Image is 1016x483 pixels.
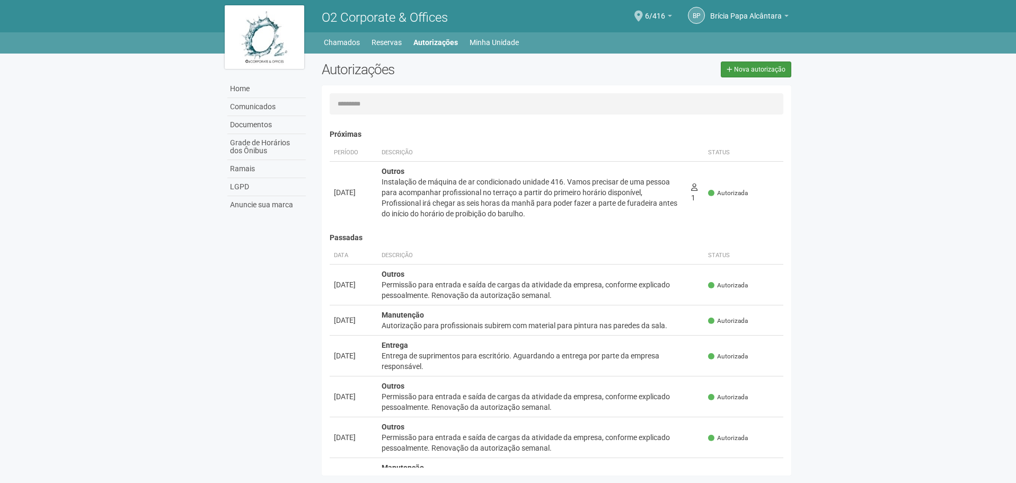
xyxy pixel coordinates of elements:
a: Anuncie sua marca [227,196,306,214]
th: Descrição [377,144,687,162]
th: Status [704,144,783,162]
div: Autorização para profissionais subirem com material para pintura nas paredes da sala. [382,320,700,331]
a: Ramais [227,160,306,178]
span: Autorizada [708,189,748,198]
div: [DATE] [334,468,373,478]
a: Reservas [372,35,402,50]
a: Brícia Papa Alcântara [710,13,789,22]
span: O2 Corporate & Offices [322,10,448,25]
a: Documentos [227,116,306,134]
div: Instalação de máquina de ar condicionado unidade 416. Vamos precisar de uma pessoa para acompanha... [382,177,683,219]
strong: Outros [382,423,404,431]
span: Autorizada [708,317,748,326]
div: [DATE] [334,187,373,198]
h4: Passadas [330,234,784,242]
div: [DATE] [334,279,373,290]
strong: Outros [382,270,404,278]
a: Home [227,80,306,98]
th: Descrição [377,247,704,265]
span: Nova autorização [734,66,785,73]
a: Autorizações [413,35,458,50]
strong: Manutenção [382,311,424,319]
div: [DATE] [334,391,373,402]
span: Brícia Papa Alcântara [710,2,782,20]
a: Comunicados [227,98,306,116]
a: Minha Unidade [470,35,519,50]
span: Autorizada [708,281,748,290]
div: Permissão para entrada e saída de cargas da atividade da empresa, conforme explicado pessoalmente... [382,279,700,301]
h4: Próximas [330,130,784,138]
strong: Outros [382,382,404,390]
strong: Manutenção [382,463,424,472]
th: Data [330,247,377,265]
div: [DATE] [334,350,373,361]
div: Permissão para entrada e saída de cargas da atividade da empresa, conforme explicado pessoalmente... [382,391,700,412]
strong: Entrega [382,341,408,349]
span: Autorizada [708,393,748,402]
a: Nova autorização [721,62,791,77]
a: BP [688,7,705,24]
div: Entrega de suprimentos para escritório. Aguardando a entrega por parte da empresa responsável. [382,350,700,372]
div: [DATE] [334,315,373,326]
h2: Autorizações [322,62,549,77]
div: [DATE] [334,432,373,443]
span: 1 [691,183,697,202]
span: 6/416 [645,2,665,20]
span: Autorizada [708,352,748,361]
div: Permissão para entrada e saída de cargas da atividade da empresa, conforme explicado pessoalmente... [382,432,700,453]
a: Grade de Horários dos Ônibus [227,134,306,160]
img: logo.jpg [225,5,304,69]
span: Autorizada [708,434,748,443]
th: Período [330,144,377,162]
a: Chamados [324,35,360,50]
a: LGPD [227,178,306,196]
a: 6/416 [645,13,672,22]
strong: Outros [382,167,404,175]
th: Status [704,247,783,265]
